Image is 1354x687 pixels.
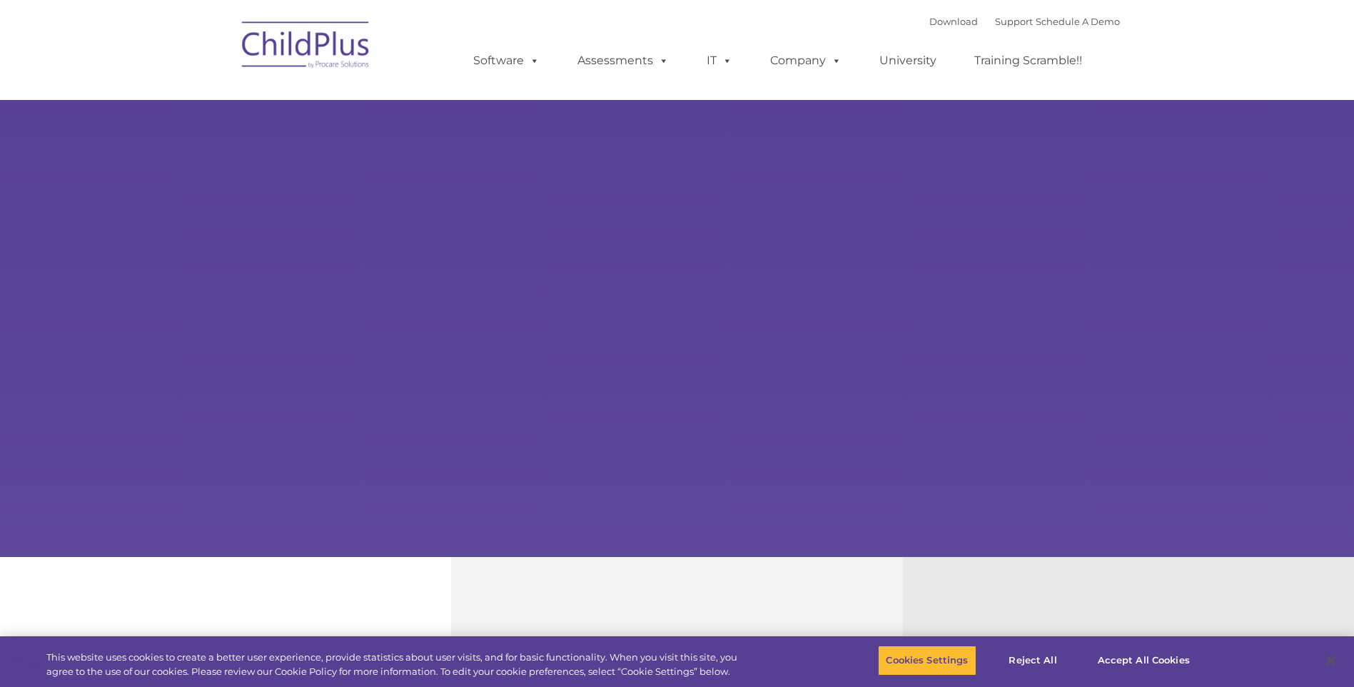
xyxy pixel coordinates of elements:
a: University [865,46,951,75]
a: Training Scramble!! [960,46,1096,75]
a: Assessments [563,46,683,75]
a: Company [756,46,856,75]
a: Download [929,16,978,27]
a: Software [459,46,554,75]
img: ChildPlus by Procare Solutions [235,11,378,83]
div: This website uses cookies to create a better user experience, provide statistics about user visit... [46,651,744,678]
button: Cookies Settings [878,646,976,676]
a: IT [692,46,747,75]
button: Reject All [989,646,1078,676]
font: | [929,16,1120,27]
button: Accept All Cookies [1090,646,1198,676]
a: Support [995,16,1033,27]
a: Schedule A Demo [1036,16,1120,27]
button: Close [1315,645,1347,676]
